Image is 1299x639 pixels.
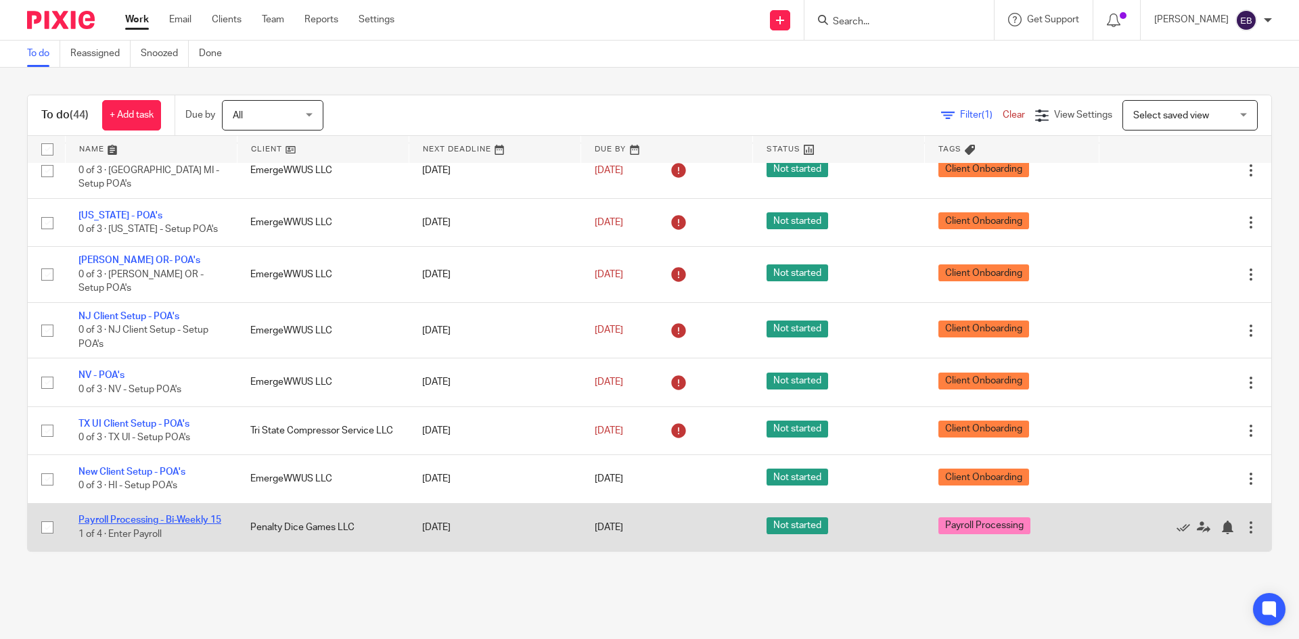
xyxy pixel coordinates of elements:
span: Client Onboarding [938,469,1029,486]
td: [DATE] [409,455,580,503]
span: Not started [767,264,828,281]
span: Client Onboarding [938,160,1029,177]
span: Client Onboarding [938,373,1029,389]
span: 0 of 3 · NV - Setup POA's [78,385,181,394]
a: Snoozed [141,41,189,67]
a: Clients [212,13,242,26]
span: All [233,111,243,120]
td: [DATE] [409,406,580,454]
input: Search [831,16,953,28]
td: Tri State Compressor Service LLC [237,406,409,454]
span: View Settings [1054,110,1112,120]
a: NJ Client Setup - POA's [78,312,179,321]
span: 1 of 4 · Enter Payroll [78,529,162,539]
a: Reports [304,13,338,26]
span: Client Onboarding [938,421,1029,437]
a: Payroll Processing - Bi-Weekly 15 [78,515,221,525]
span: (1) [982,110,993,120]
a: Work [125,13,149,26]
a: New Client Setup - POA's [78,467,185,477]
td: EmergeWWUS LLC [237,247,409,302]
a: [US_STATE] - POA's [78,211,162,220]
span: [DATE] [595,523,623,532]
span: Not started [767,421,828,437]
td: [DATE] [409,302,580,358]
p: Due by [185,108,215,122]
span: [DATE] [595,270,623,279]
a: Reassigned [70,41,131,67]
span: Not started [767,160,828,177]
td: EmergeWWUS LLC [237,358,409,406]
a: Mark as done [1177,521,1197,534]
span: Not started [767,469,828,486]
a: TX UI Client Setup - POA's [78,419,189,429]
img: Pixie [27,11,95,29]
span: [DATE] [595,377,623,387]
td: [DATE] [409,358,580,406]
a: Settings [359,13,394,26]
span: 0 of 3 · NJ Client Setup - Setup POA's [78,326,208,350]
span: Not started [767,373,828,389]
p: [PERSON_NAME] [1154,13,1229,26]
span: Client Onboarding [938,264,1029,281]
span: 0 of 3 · [PERSON_NAME] OR - Setup POA's [78,270,204,293]
a: To do [27,41,60,67]
span: 0 of 3 · [GEOGRAPHIC_DATA] MI - Setup POA's [78,166,219,189]
td: [DATE] [409,503,580,551]
span: Not started [767,321,828,337]
span: Client Onboarding [938,321,1029,337]
td: EmergeWWUS LLC [237,455,409,503]
span: Payroll Processing [938,517,1030,534]
td: [DATE] [409,247,580,302]
a: Email [169,13,191,26]
td: EmergeWWUS LLC [237,302,409,358]
td: [DATE] [409,143,580,198]
td: [DATE] [409,199,580,247]
td: EmergeWWUS LLC [237,143,409,198]
a: Done [199,41,232,67]
span: Not started [767,517,828,534]
h1: To do [41,108,89,122]
span: 0 of 3 · [US_STATE] - Setup POA's [78,224,218,234]
td: EmergeWWUS LLC [237,199,409,247]
a: Team [262,13,284,26]
span: Select saved view [1133,111,1209,120]
span: [DATE] [595,426,623,435]
span: [DATE] [595,218,623,227]
span: Client Onboarding [938,212,1029,229]
span: [DATE] [595,166,623,175]
a: Clear [1003,110,1025,120]
span: 0 of 3 · TX UI - Setup POA's [78,433,190,442]
img: svg%3E [1235,9,1257,31]
a: NV - POA's [78,371,124,380]
a: [PERSON_NAME] OR- POA's [78,256,200,265]
span: Not started [767,212,828,229]
span: [DATE] [595,326,623,335]
span: 0 of 3 · HI - Setup POA's [78,481,177,491]
a: + Add task [102,100,161,131]
span: Filter [960,110,1003,120]
span: [DATE] [595,474,623,483]
td: Penalty Dice Games LLC [237,503,409,551]
span: Tags [938,145,961,153]
span: (44) [70,110,89,120]
span: Get Support [1027,15,1079,24]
